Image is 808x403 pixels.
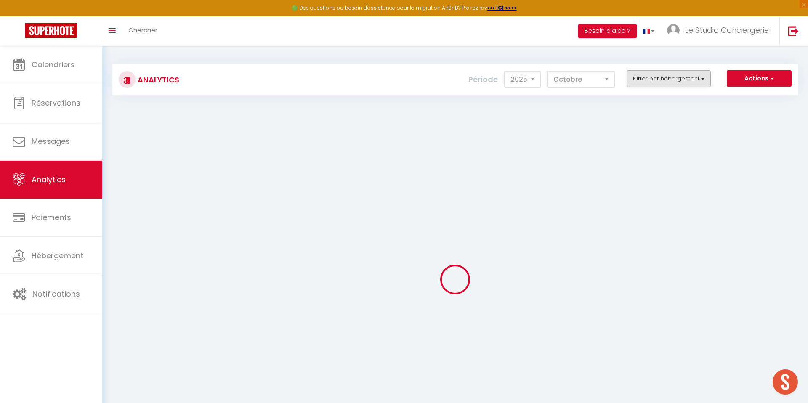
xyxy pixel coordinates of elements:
button: Actions [727,70,792,87]
span: Messages [32,136,70,146]
div: Domaine [43,50,65,55]
img: tab_keywords_by_traffic_grey.svg [96,49,102,56]
img: ... [667,24,680,37]
span: Paiements [32,212,71,223]
img: tab_domain_overview_orange.svg [34,49,41,56]
span: Chercher [128,26,157,34]
label: Période [468,70,498,89]
div: Mots-clés [105,50,129,55]
h3: Analytics [136,70,179,89]
img: Super Booking [25,23,77,38]
a: >>> ICI <<<< [487,4,517,11]
img: logout [788,26,799,36]
div: Domaine: [DOMAIN_NAME] [22,22,95,29]
span: Calendriers [32,59,75,70]
span: Le Studio Conciergerie [685,25,769,35]
div: v 4.0.25 [24,13,41,20]
span: Analytics [32,174,66,185]
img: website_grey.svg [13,22,20,29]
a: ... Le Studio Conciergerie [661,16,779,46]
a: Chercher [122,16,164,46]
img: logo_orange.svg [13,13,20,20]
span: Hébergement [32,250,83,261]
button: Filtrer par hébergement [627,70,711,87]
div: Ouvrir le chat [773,369,798,395]
span: Réservations [32,98,80,108]
span: Notifications [32,289,80,299]
button: Besoin d'aide ? [578,24,637,38]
